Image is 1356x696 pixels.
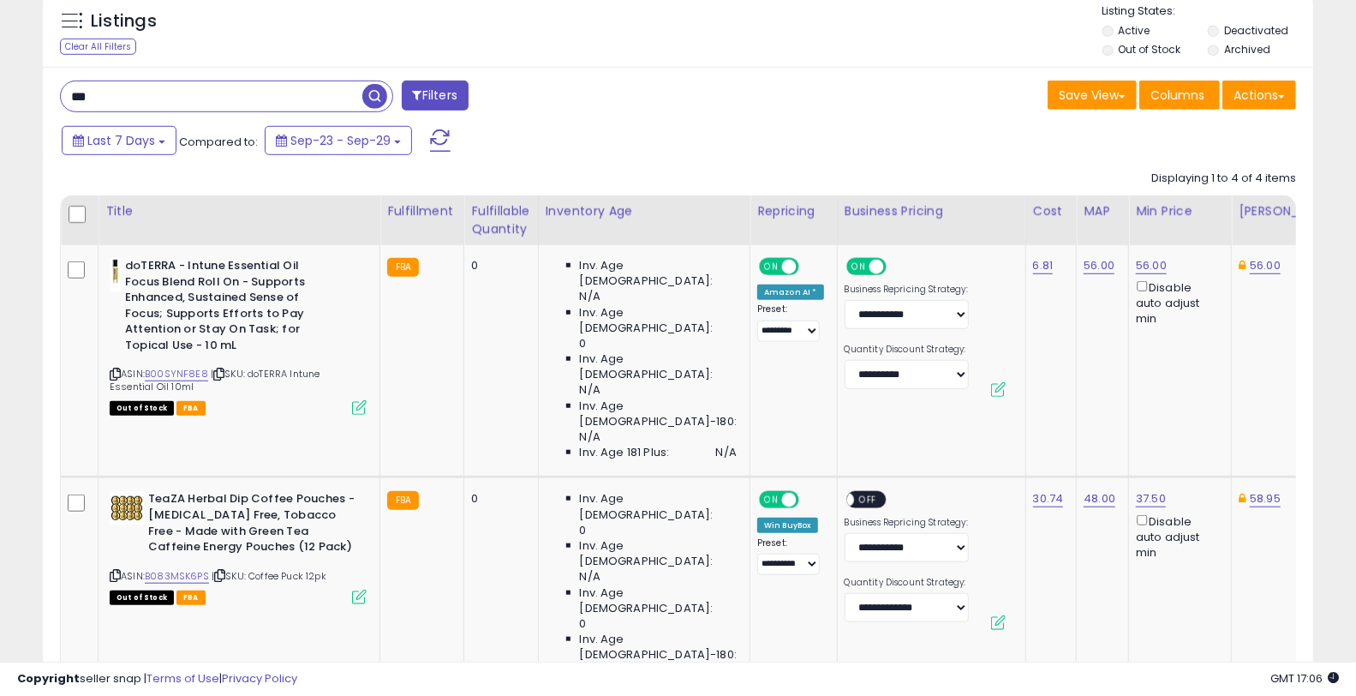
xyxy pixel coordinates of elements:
button: Actions [1222,81,1296,110]
button: Save View [1048,81,1137,110]
span: All listings that are currently out of stock and unavailable for purchase on Amazon [110,591,174,605]
span: ON [761,493,782,507]
a: 37.50 [1136,490,1166,507]
span: OFF [797,260,824,274]
span: Inv. Age [DEMOGRAPHIC_DATA]: [580,351,737,382]
a: 48.00 [1084,490,1115,507]
label: Out of Stock [1119,42,1181,57]
a: Privacy Policy [222,670,297,687]
img: 31rk7EfI85L._SL40_.jpg [110,258,121,292]
span: Last 7 Days [87,132,155,149]
div: Preset: [757,303,824,342]
small: FBA [387,491,419,510]
div: seller snap | | [17,671,297,687]
div: ASIN: [110,258,367,413]
span: | SKU: Coffee Puck 12pk [212,569,326,583]
div: Cost [1033,202,1070,220]
button: Last 7 Days [62,126,176,155]
span: N/A [580,382,600,398]
div: Fulfillment [387,202,457,220]
span: N/A [716,445,737,460]
div: Clear All Filters [60,39,136,55]
span: 0 [580,523,587,538]
button: Sep-23 - Sep-29 [265,126,412,155]
a: 56.00 [1084,257,1114,274]
h5: Listings [91,9,157,33]
div: MAP [1084,202,1121,220]
span: N/A [580,289,600,304]
div: 0 [471,491,524,507]
span: Inv. Age 181 Plus: [580,445,670,460]
div: Inventory Age [546,202,743,220]
span: FBA [176,401,206,416]
div: Amazon AI * [757,285,824,300]
div: Win BuyBox [757,518,818,533]
span: Inv. Age [DEMOGRAPHIC_DATA]: [580,585,737,616]
span: All listings that are currently out of stock and unavailable for purchase on Amazon [110,401,174,416]
a: 56.00 [1136,257,1167,274]
div: Business Pricing [845,202,1018,220]
span: Inv. Age [DEMOGRAPHIC_DATA]: [580,305,737,336]
p: Listing States: [1102,3,1313,20]
span: Inv. Age [DEMOGRAPHIC_DATA]: [580,258,737,289]
a: Terms of Use [146,670,219,687]
span: Columns [1150,87,1204,104]
a: 6.81 [1033,257,1054,274]
span: Inv. Age [DEMOGRAPHIC_DATA]-180: [580,399,737,429]
div: Displaying 1 to 4 of 4 items [1151,171,1296,187]
a: B083MSK6PS [145,569,209,584]
div: Repricing [757,202,830,220]
b: TeaZA Herbal Dip Coffee Pouches -[MEDICAL_DATA] Free, Tobacco Free - Made with Green Tea Caffeine... [148,491,356,559]
span: OFF [883,260,911,274]
small: FBA [387,258,419,277]
a: 58.95 [1250,490,1281,507]
div: Disable auto adjust min [1136,512,1218,561]
span: Inv. Age [DEMOGRAPHIC_DATA]-180: [580,632,737,663]
span: 0 [580,336,587,351]
button: Filters [402,81,469,111]
label: Quantity Discount Strategy: [845,344,969,356]
div: Disable auto adjust min [1136,278,1218,327]
a: 30.74 [1033,490,1064,507]
span: | SKU: doTERRA Intune Essential Oil 10ml [110,367,320,393]
span: 0 [580,616,587,632]
span: Sep-23 - Sep-29 [290,132,391,149]
label: Deactivated [1224,23,1288,38]
label: Quantity Discount Strategy: [845,577,969,589]
div: Title [105,202,373,220]
div: 0 [471,258,524,273]
a: 56.00 [1250,257,1281,274]
span: N/A [580,569,600,585]
strong: Copyright [17,670,80,687]
span: ON [848,260,869,274]
span: Inv. Age [DEMOGRAPHIC_DATA]: [580,491,737,522]
img: 51DHoYdjvsL._SL40_.jpg [110,491,144,525]
span: Inv. Age [DEMOGRAPHIC_DATA]: [580,538,737,569]
div: Preset: [757,537,824,576]
b: doTERRA - Intune Essential Oil Focus Blend Roll On - Supports Enhanced, Sustained Sense of Focus;... [125,258,333,357]
button: Columns [1139,81,1220,110]
a: B00SYNF8E8 [145,367,208,381]
span: N/A [580,429,600,445]
span: 2025-10-7 17:06 GMT [1270,670,1339,687]
div: Fulfillable Quantity [471,202,530,238]
label: Business Repricing Strategy: [845,517,969,529]
label: Active [1119,23,1150,38]
span: OFF [797,493,824,507]
div: [PERSON_NAME] [1239,202,1341,220]
span: Compared to: [179,134,258,150]
span: FBA [176,591,206,605]
span: OFF [854,493,881,507]
label: Business Repricing Strategy: [845,284,969,296]
i: This overrides the store level Dynamic Max Price for this listing [1239,260,1245,271]
div: ASIN: [110,491,367,603]
label: Archived [1224,42,1270,57]
div: Min Price [1136,202,1224,220]
span: ON [761,260,782,274]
